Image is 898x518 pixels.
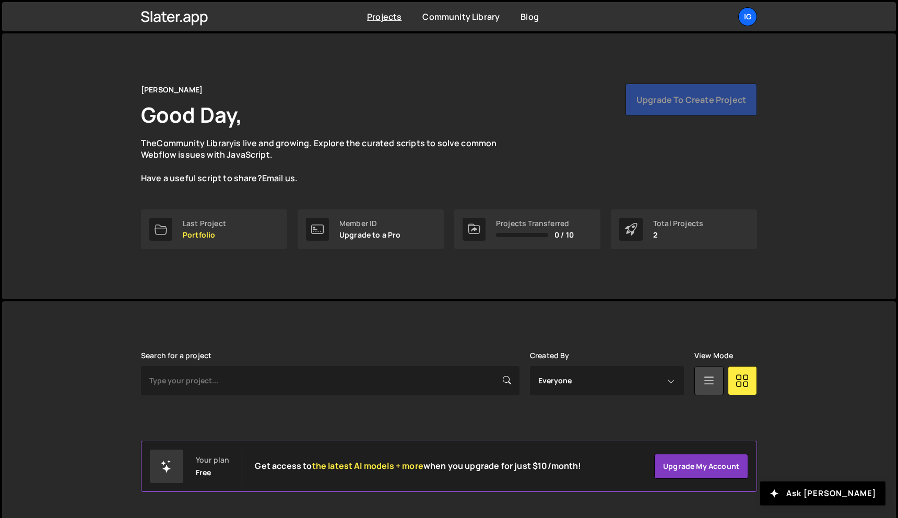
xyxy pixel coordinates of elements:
label: View Mode [694,351,733,360]
div: Last Project [183,219,226,228]
label: Created By [530,351,570,360]
input: Type your project... [141,366,519,395]
div: Total Projects [653,219,703,228]
a: Projects [367,11,401,22]
span: the latest AI models + more [312,460,423,472]
p: Portfolio [183,231,226,239]
label: Search for a project [141,351,211,360]
button: Ask [PERSON_NAME] [760,481,885,505]
a: Email us [262,172,295,184]
a: Blog [521,11,539,22]
h1: Good Day, [141,100,242,129]
span: 0 / 10 [554,231,574,239]
a: Community Library [157,137,234,149]
div: Your plan [196,456,229,464]
a: Ig [738,7,757,26]
p: 2 [653,231,703,239]
div: Member ID [339,219,401,228]
a: Last Project Portfolio [141,209,287,249]
div: [PERSON_NAME] [141,84,203,96]
a: Upgrade my account [654,454,748,479]
p: Upgrade to a Pro [339,231,401,239]
p: The is live and growing. Explore the curated scripts to solve common Webflow issues with JavaScri... [141,137,517,184]
a: Community Library [422,11,500,22]
div: Projects Transferred [496,219,574,228]
h2: Get access to when you upgrade for just $10/month! [255,461,581,471]
div: Free [196,468,211,477]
